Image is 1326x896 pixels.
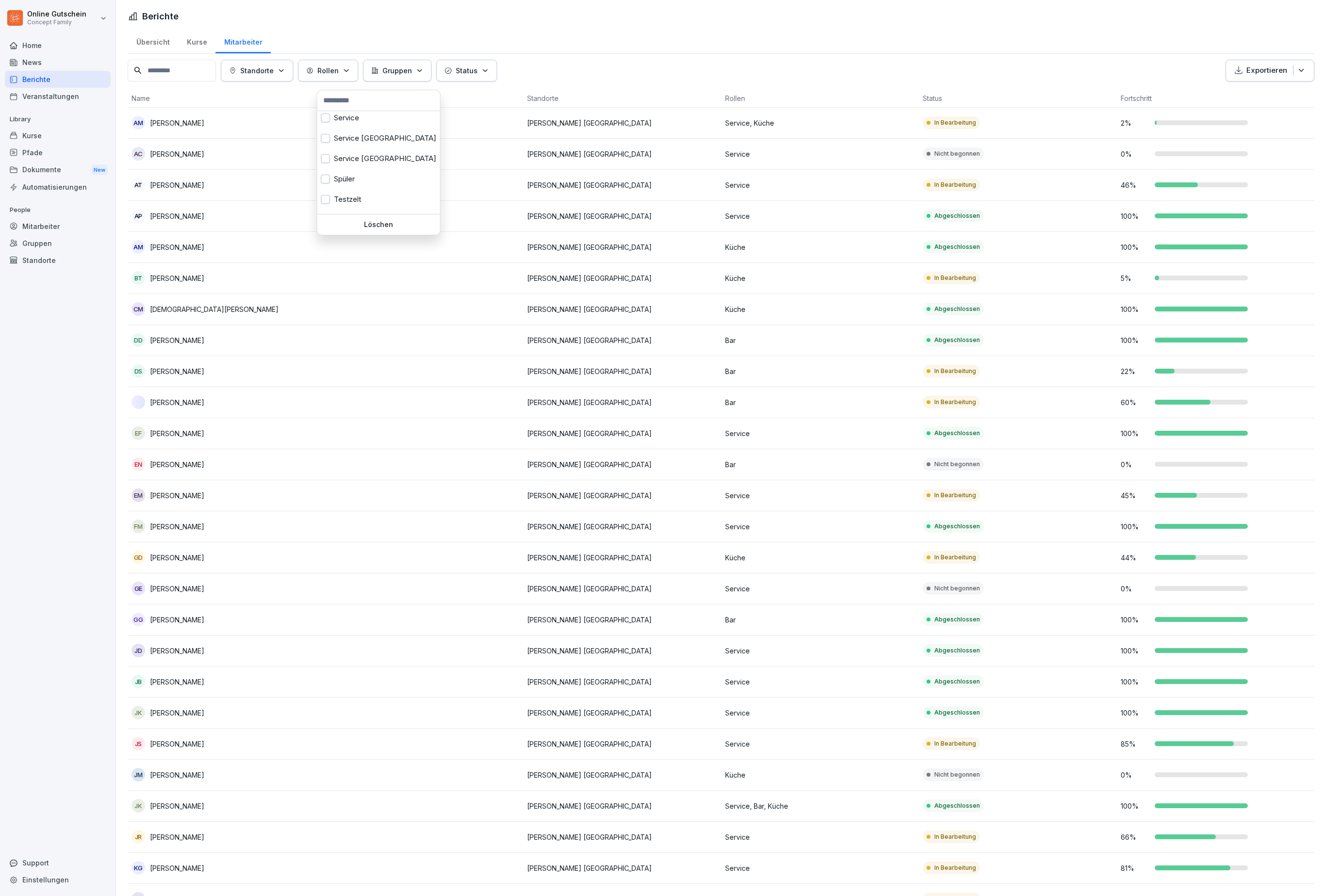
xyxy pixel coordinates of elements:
div: Service [GEOGRAPHIC_DATA] [317,128,440,148]
div: Urlaub [317,210,440,230]
p: Gruppen [382,65,412,76]
div: Service [GEOGRAPHIC_DATA] [317,148,440,169]
p: Standorte [240,65,274,76]
div: Testzelt [317,189,440,210]
p: Löschen [321,220,436,229]
div: Spüler [317,169,440,189]
p: Rollen [317,65,339,76]
p: Status [456,65,478,76]
p: Exportieren [1246,65,1287,76]
div: Service [317,108,440,128]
